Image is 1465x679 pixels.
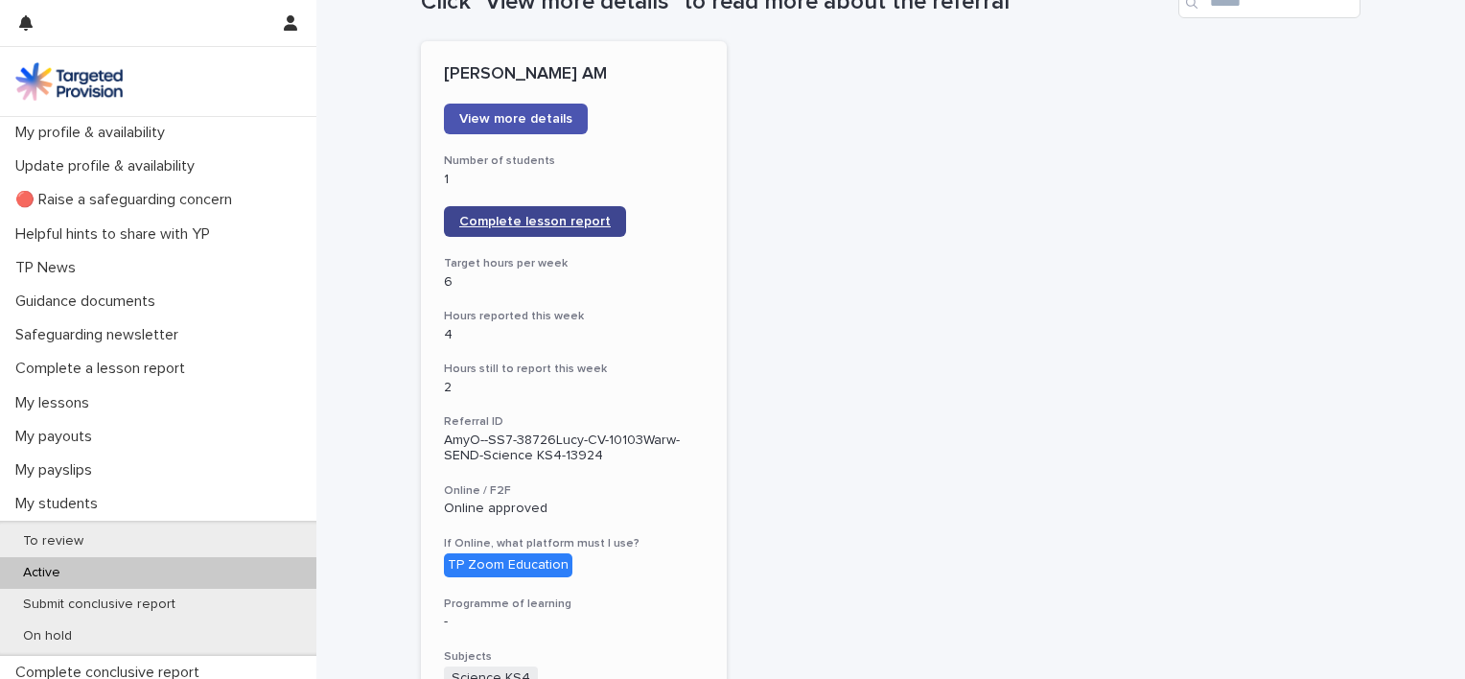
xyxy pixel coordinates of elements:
[459,215,611,228] span: Complete lesson report
[444,536,704,551] h3: If Online, what platform must I use?
[8,628,87,644] p: On hold
[444,327,704,343] p: 4
[444,274,704,291] p: 6
[444,553,572,577] div: TP Zoom Education
[8,124,180,142] p: My profile & availability
[444,433,704,465] p: AmyO--SS7-38726Lucy-CV-10103Warw-SEND-Science KS4-13924
[8,360,200,378] p: Complete a lesson report
[8,394,105,412] p: My lessons
[444,206,626,237] a: Complete lesson report
[444,614,704,630] p: -
[15,62,123,101] img: M5nRWzHhSzIhMunXDL62
[8,428,107,446] p: My payouts
[8,533,99,550] p: To review
[444,256,704,271] h3: Target hours per week
[444,380,704,396] p: 2
[444,649,704,665] h3: Subjects
[444,104,588,134] a: View more details
[444,483,704,499] h3: Online / F2F
[459,112,572,126] span: View more details
[8,597,191,613] p: Submit conclusive report
[444,153,704,169] h3: Number of students
[8,259,91,277] p: TP News
[8,565,76,581] p: Active
[8,495,113,513] p: My students
[8,225,225,244] p: Helpful hints to share with YP
[444,362,704,377] h3: Hours still to report this week
[444,172,704,188] p: 1
[8,326,194,344] p: Safeguarding newsletter
[444,309,704,324] h3: Hours reported this week
[444,414,704,430] h3: Referral ID
[8,461,107,480] p: My payslips
[8,293,171,311] p: Guidance documents
[444,64,704,85] p: [PERSON_NAME] AM
[8,157,210,176] p: Update profile & availability
[8,191,247,209] p: 🔴 Raise a safeguarding concern
[444,501,704,517] p: Online approved
[444,597,704,612] h3: Programme of learning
